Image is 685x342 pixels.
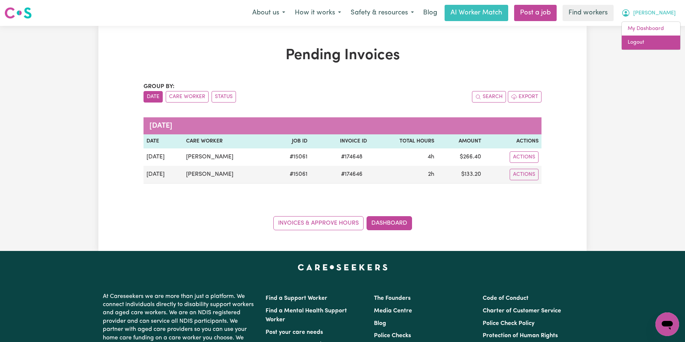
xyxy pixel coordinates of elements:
[510,151,539,163] button: Actions
[374,333,411,339] a: Police Checks
[428,171,434,177] span: 2 hours
[633,9,676,17] span: [PERSON_NAME]
[622,22,680,36] a: My Dashboard
[144,134,183,148] th: Date
[621,21,681,50] div: My Account
[4,4,32,21] a: Careseekers logo
[273,216,364,230] a: Invoices & Approve Hours
[310,134,370,148] th: Invoice ID
[437,148,484,166] td: $ 266.40
[508,91,541,103] button: Export
[483,308,561,314] a: Charter of Customer Service
[212,91,236,103] button: sort invoices by paid status
[337,152,367,161] span: # 174648
[183,134,271,148] th: Care Worker
[298,264,388,270] a: Careseekers home page
[483,321,534,326] a: Police Check Policy
[144,117,541,134] caption: [DATE]
[183,166,271,184] td: [PERSON_NAME]
[144,148,183,166] td: [DATE]
[144,47,541,64] h1: Pending Invoices
[346,5,419,21] button: Safety & resources
[563,5,614,21] a: Find workers
[290,5,346,21] button: How it works
[510,169,539,180] button: Actions
[367,216,412,230] a: Dashboard
[183,148,271,166] td: [PERSON_NAME]
[472,91,506,103] button: Search
[247,5,290,21] button: About us
[419,5,442,21] a: Blog
[370,134,437,148] th: Total Hours
[271,166,310,184] td: # 15061
[271,148,310,166] td: # 15061
[483,333,558,339] a: Protection of Human Rights
[617,5,681,21] button: My Account
[514,5,557,21] a: Post a job
[484,134,541,148] th: Actions
[4,6,32,20] img: Careseekers logo
[483,295,529,301] a: Code of Conduct
[266,308,347,323] a: Find a Mental Health Support Worker
[374,295,411,301] a: The Founders
[337,170,367,179] span: # 174646
[437,134,484,148] th: Amount
[428,154,434,160] span: 4 hours
[144,166,183,184] td: [DATE]
[266,329,323,335] a: Post your care needs
[144,91,163,103] button: sort invoices by date
[374,308,412,314] a: Media Centre
[374,321,386,326] a: Blog
[445,5,508,21] a: AI Worker Match
[166,91,209,103] button: sort invoices by care worker
[266,295,327,301] a: Find a Support Worker
[655,312,679,336] iframe: Button to launch messaging window
[144,84,175,90] span: Group by:
[437,166,484,184] td: $ 133.20
[622,36,680,50] a: Logout
[271,134,310,148] th: Job ID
